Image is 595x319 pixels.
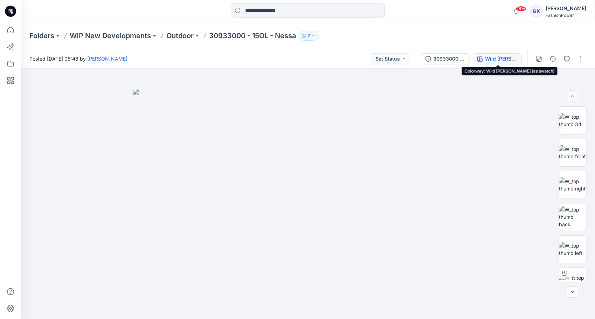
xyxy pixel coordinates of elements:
[516,6,526,12] span: 99+
[559,274,586,289] img: W_tt top thumb
[421,53,470,64] button: 30933000 - 15OL - Nessa
[29,31,54,41] a: Folders
[485,55,517,63] div: Wild Berry (as swatch)
[559,145,586,160] img: W_top thumb front
[87,56,127,62] a: [PERSON_NAME]
[433,55,465,63] div: 30933000 - 15OL - Nessa
[209,31,296,41] p: 30933000 - 15OL - Nessa
[559,113,586,128] img: W_top thumb 34
[473,53,522,64] button: Wild [PERSON_NAME] (as swatch)
[546,13,586,18] div: FashionPower
[166,31,194,41] a: Outdoor
[70,31,151,41] a: WIP New Developments
[547,53,559,64] button: Details
[307,32,310,40] p: 2
[559,242,586,257] img: W_top thumb left
[530,5,543,18] div: GK
[29,55,127,62] span: Posted [DATE] 08:48 by
[299,31,319,41] button: 2
[559,206,586,228] img: W_top thumb back
[546,4,586,13] div: [PERSON_NAME]
[559,178,586,192] img: W_top thumb right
